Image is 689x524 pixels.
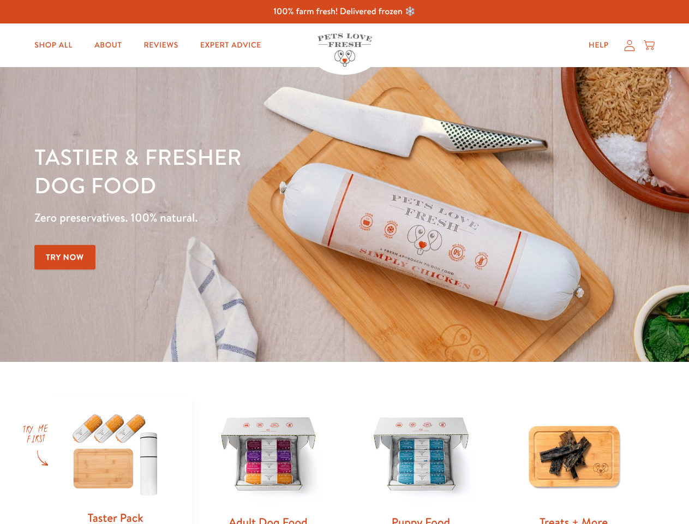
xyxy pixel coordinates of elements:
a: Reviews [135,34,187,56]
a: Expert Advice [191,34,270,56]
a: About [86,34,130,56]
a: Shop All [26,34,81,56]
h1: Tastier & fresher dog food [34,142,448,199]
a: Try Now [34,245,95,270]
a: Help [580,34,618,56]
p: Zero preservatives. 100% natural. [34,208,448,228]
img: Pets Love Fresh [317,33,372,67]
